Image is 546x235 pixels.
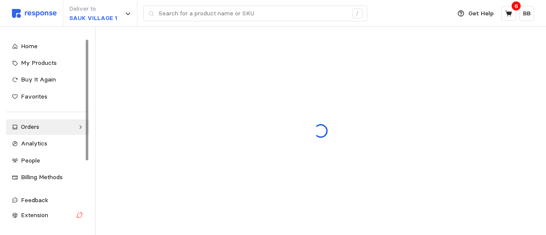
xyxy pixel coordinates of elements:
[21,139,47,147] span: Analytics
[21,42,38,50] span: Home
[6,170,89,185] a: Billing Methods
[21,93,47,100] span: Favorites
[453,6,499,22] button: Get Help
[6,136,89,151] a: Analytics
[21,157,40,164] span: People
[6,193,89,208] button: Feedback
[6,119,89,135] a: Orders
[519,6,534,21] button: BB
[6,89,89,104] a: Favorites
[12,9,57,18] img: svg%3e
[21,211,48,219] span: Extension
[6,208,89,223] button: Extension
[6,72,89,87] a: Buy It Again
[6,55,89,71] a: My Products
[352,9,363,19] div: /
[6,39,89,54] a: Home
[69,14,117,23] p: SAUK VILLAGE 1
[21,59,57,67] span: My Products
[159,6,348,21] input: Search for a product name or SKU
[514,1,518,11] p: 6
[69,4,117,14] p: Deliver to
[523,9,531,18] p: BB
[6,153,89,168] a: People
[468,9,494,18] p: Get Help
[21,173,63,181] span: Billing Methods
[21,196,48,204] span: Feedback
[21,122,74,132] div: Orders
[21,75,56,83] span: Buy It Again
